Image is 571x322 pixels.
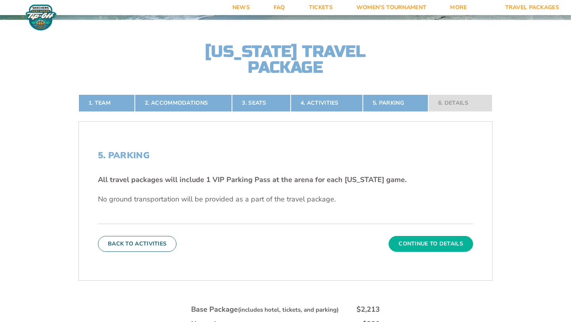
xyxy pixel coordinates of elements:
[98,150,473,161] h2: 5. Parking
[356,305,380,314] div: $2,213
[291,94,363,112] a: 4. Activities
[238,306,339,314] small: (includes hotel, tickets, and parking)
[232,94,290,112] a: 3. Seats
[98,175,406,184] strong: All travel packages will include 1 VIP Parking Pass at the arena for each [US_STATE] game.
[98,194,473,204] p: No ground transportation will be provided as a part of the travel package.
[191,305,339,314] div: Base Package
[389,236,473,252] button: Continue To Details
[135,94,232,112] a: 2. Accommodations
[79,94,135,112] a: 1. Team
[24,4,58,31] img: Fort Myers Tip-Off
[98,236,176,252] button: Back To Activities
[198,44,373,75] h2: [US_STATE] Travel Package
